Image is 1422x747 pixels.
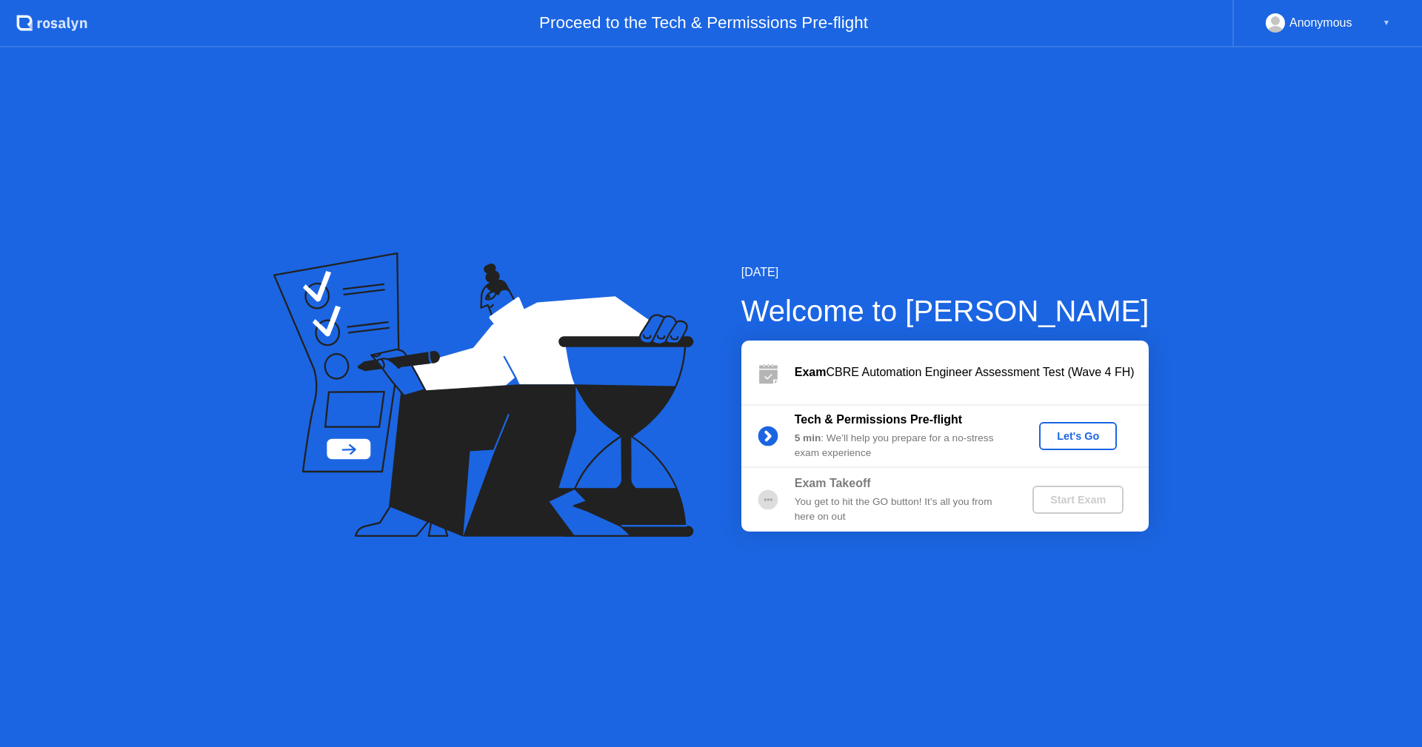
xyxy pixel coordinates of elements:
b: Exam [795,366,827,378]
button: Start Exam [1032,486,1124,514]
div: Anonymous [1289,13,1352,33]
b: Exam Takeoff [795,477,871,489]
div: [DATE] [741,264,1149,281]
div: Welcome to [PERSON_NAME] [741,289,1149,333]
div: ▼ [1383,13,1390,33]
b: 5 min [795,432,821,443]
button: Let's Go [1039,422,1117,450]
div: : We’ll help you prepare for a no-stress exam experience [795,431,1008,461]
b: Tech & Permissions Pre-flight [795,413,962,426]
div: Start Exam [1038,494,1118,506]
div: You get to hit the GO button! It’s all you from here on out [795,495,1008,525]
div: Let's Go [1045,430,1111,442]
div: CBRE Automation Engineer Assessment Test (Wave 4 FH) [795,364,1149,381]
